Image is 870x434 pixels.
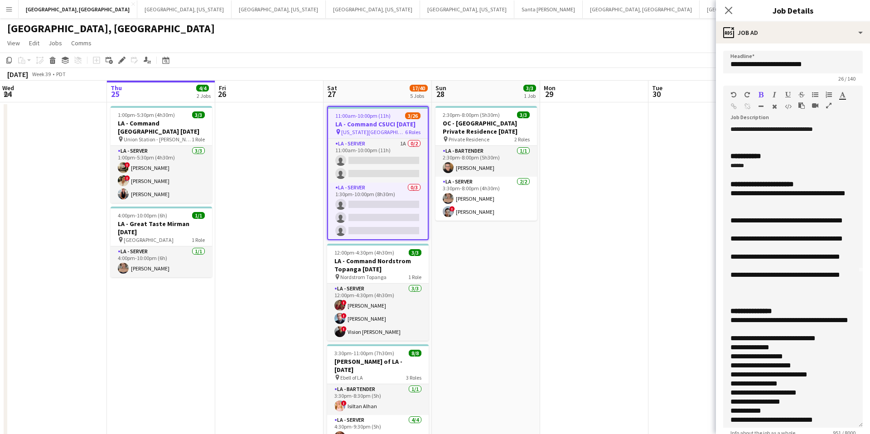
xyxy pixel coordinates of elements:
span: 17/40 [410,85,428,92]
button: Text Color [839,91,846,98]
button: Redo [744,91,750,98]
app-card-role: LA - Server1A0/211:00am-10:00pm (11h) [328,139,428,183]
span: Private Residence [449,136,489,143]
span: 2 Roles [514,136,530,143]
span: 3/3 [192,111,205,118]
span: Edit [29,39,39,47]
span: Nordstrom Topanga [340,274,387,280]
span: 24 [1,89,14,99]
span: Mon [544,84,556,92]
app-card-role: LA - Server3/31:00pm-5:30pm (4h30m)![PERSON_NAME]![PERSON_NAME][PERSON_NAME] [111,146,212,203]
a: Edit [25,37,43,49]
span: ! [341,326,347,332]
button: [GEOGRAPHIC_DATA], [GEOGRAPHIC_DATA] [583,0,700,18]
h3: LA - Command [GEOGRAPHIC_DATA] [DATE] [111,119,212,135]
button: Underline [785,91,791,98]
button: HTML Code [785,103,791,110]
span: ! [125,162,130,168]
span: 6 Roles [405,129,420,135]
div: 1 Job [524,92,536,99]
span: 3:30pm-11:00pm (7h30m) [334,350,394,357]
span: ! [341,313,347,318]
button: [GEOGRAPHIC_DATA], [US_STATE] [420,0,514,18]
span: ! [341,300,347,305]
span: 3/3 [409,249,421,256]
span: 26 [217,89,226,99]
app-card-role: LA - Bartender1/13:30pm-8:30pm (5h)!Isiltan Alhan [327,384,429,415]
app-card-role: LA - Server2/23:30pm-8:00pm (4h30m)[PERSON_NAME]![PERSON_NAME] [435,177,537,221]
span: Thu [111,84,122,92]
span: 3/3 [517,111,530,118]
span: 26 / 140 [831,75,863,82]
div: [DATE] [7,70,28,79]
span: 1 Role [408,274,421,280]
span: Week 39 [30,71,53,77]
button: Bold [758,91,764,98]
app-job-card: 12:00pm-4:30pm (4h30m)3/3LA - Command Nordstrom Topanga [DATE] Nordstrom Topanga1 RoleLA - Server... [327,244,429,341]
span: 4:00pm-10:00pm (6h) [118,212,167,219]
app-job-card: 4:00pm-10:00pm (6h)1/1LA - Great Taste Mirman [DATE] [GEOGRAPHIC_DATA]1 RoleLA - Server1/14:00pm-... [111,207,212,277]
span: 2:30pm-8:00pm (5h30m) [443,111,500,118]
span: Wed [2,84,14,92]
button: [GEOGRAPHIC_DATA], [US_STATE] [137,0,232,18]
app-card-role: LA - Server3/312:00pm-4:30pm (4h30m)![PERSON_NAME]![PERSON_NAME]!Vision [PERSON_NAME] [327,284,429,341]
span: ! [125,175,130,181]
a: Comms [68,37,95,49]
button: Unordered List [812,91,818,98]
span: Sat [327,84,337,92]
app-job-card: 11:00am-10:00pm (11h)3/26LA - Command CSUCI [DATE] [US_STATE][GEOGRAPHIC_DATA]6 RolesLA - Server1... [327,106,429,240]
div: 5 Jobs [410,92,427,99]
button: [GEOGRAPHIC_DATA], [GEOGRAPHIC_DATA] [19,0,137,18]
span: ! [341,400,347,406]
app-card-role: LA - Server0/31:30pm-10:00pm (8h30m) [328,183,428,240]
button: [GEOGRAPHIC_DATA], [US_STATE] [700,0,794,18]
span: 1/1 [192,212,205,219]
app-job-card: 1:00pm-5:30pm (4h30m)3/3LA - Command [GEOGRAPHIC_DATA] [DATE] Union Station - [PERSON_NAME]1 Role... [111,106,212,203]
h3: [PERSON_NAME] of LA - [DATE] [327,357,429,374]
span: Ebell of LA [340,374,363,381]
span: [US_STATE][GEOGRAPHIC_DATA] [341,129,405,135]
h3: LA - Command Nordstrom Topanga [DATE] [327,257,429,273]
a: Jobs [45,37,66,49]
button: Insert video [812,102,818,109]
span: Sun [435,84,446,92]
h3: Job Details [716,5,870,16]
app-card-role: LA - Bartender1/12:30pm-8:00pm (5h30m)[PERSON_NAME] [435,146,537,177]
div: 2 Jobs [197,92,211,99]
span: Fri [219,84,226,92]
button: Horizontal Line [758,103,764,110]
button: [GEOGRAPHIC_DATA], [US_STATE] [232,0,326,18]
button: Ordered List [826,91,832,98]
span: 11:00am-10:00pm (11h) [335,112,391,119]
span: 12:00pm-4:30pm (4h30m) [334,249,394,256]
span: 8/8 [409,350,421,357]
span: 3/26 [405,112,420,119]
span: Union Station - [PERSON_NAME] [124,136,192,143]
span: 29 [542,89,556,99]
app-job-card: 2:30pm-8:00pm (5h30m)3/3OC - [GEOGRAPHIC_DATA] Private Residence [DATE] Private Residence2 RolesL... [435,106,537,221]
button: Strikethrough [798,91,805,98]
button: [GEOGRAPHIC_DATA], [US_STATE] [326,0,420,18]
span: Tue [652,84,662,92]
span: 25 [109,89,122,99]
h3: LA - Great Taste Mirman [DATE] [111,220,212,236]
button: Clear Formatting [771,103,778,110]
span: Comms [71,39,92,47]
button: Undo [730,91,737,98]
span: 27 [326,89,337,99]
span: View [7,39,20,47]
button: Santa [PERSON_NAME] [514,0,583,18]
app-card-role: LA - Server1/14:00pm-10:00pm (6h)[PERSON_NAME] [111,246,212,277]
button: Fullscreen [826,102,832,109]
div: Job Ad [716,22,870,43]
h3: LA - Command CSUCI [DATE] [328,120,428,128]
span: 30 [651,89,662,99]
span: 28 [434,89,446,99]
h1: [GEOGRAPHIC_DATA], [GEOGRAPHIC_DATA] [7,22,215,35]
button: Paste as plain text [798,102,805,109]
span: 3 Roles [406,374,421,381]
